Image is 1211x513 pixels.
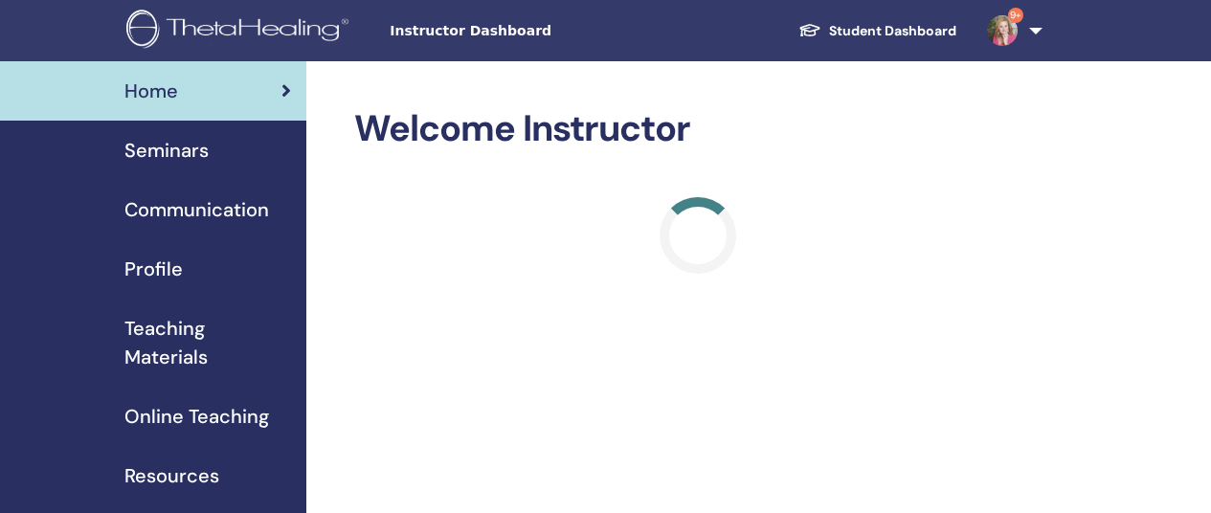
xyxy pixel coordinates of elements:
[124,77,178,105] span: Home
[390,21,677,41] span: Instructor Dashboard
[124,314,291,371] span: Teaching Materials
[987,15,1018,46] img: default.jpg
[124,461,219,490] span: Resources
[1008,8,1023,23] span: 9+
[354,107,1043,151] h2: Welcome Instructor
[126,10,355,53] img: logo.png
[124,136,209,165] span: Seminars
[798,22,821,38] img: graduation-cap-white.svg
[124,402,269,431] span: Online Teaching
[124,195,269,224] span: Communication
[124,255,183,283] span: Profile
[783,13,972,49] a: Student Dashboard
